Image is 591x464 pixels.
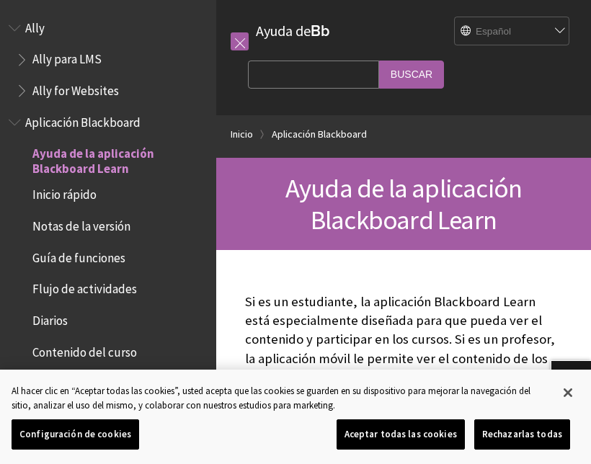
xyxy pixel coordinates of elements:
strong: Bb [311,22,330,40]
span: Flujo de actividades [32,277,137,297]
p: Si es un estudiante, la aplicación Blackboard Learn está especialmente diseñada para que pueda ve... [245,293,562,424]
span: Ayuda de la aplicación Blackboard Learn [32,142,206,176]
input: Buscar [379,61,444,89]
span: Ally [25,16,45,35]
select: Site Language Selector [455,17,570,46]
span: Ally for Websites [32,79,119,98]
a: Ayuda deBb [256,22,330,40]
span: Notas de la versión [32,214,130,233]
button: Aceptar todas las cookies [337,419,465,450]
a: Aplicación Blackboard [272,125,367,143]
span: Guía de funciones [32,246,125,265]
a: Inicio [231,125,253,143]
span: Contenido del curso [32,340,137,360]
button: Rechazarlas todas [474,419,570,450]
span: Inicio rápido [32,183,97,202]
span: Ally para LMS [32,48,102,67]
button: Cerrar [552,377,584,409]
div: Al hacer clic en “Aceptar todas las cookies”, usted acepta que las cookies se guarden en su dispo... [12,384,550,412]
span: Aplicación Blackboard [25,110,141,130]
span: Diarios [32,308,68,328]
button: Configuración de cookies [12,419,139,450]
nav: Book outline for Anthology Ally Help [9,16,208,103]
span: Ayuda de la aplicación Blackboard Learn [285,171,522,236]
